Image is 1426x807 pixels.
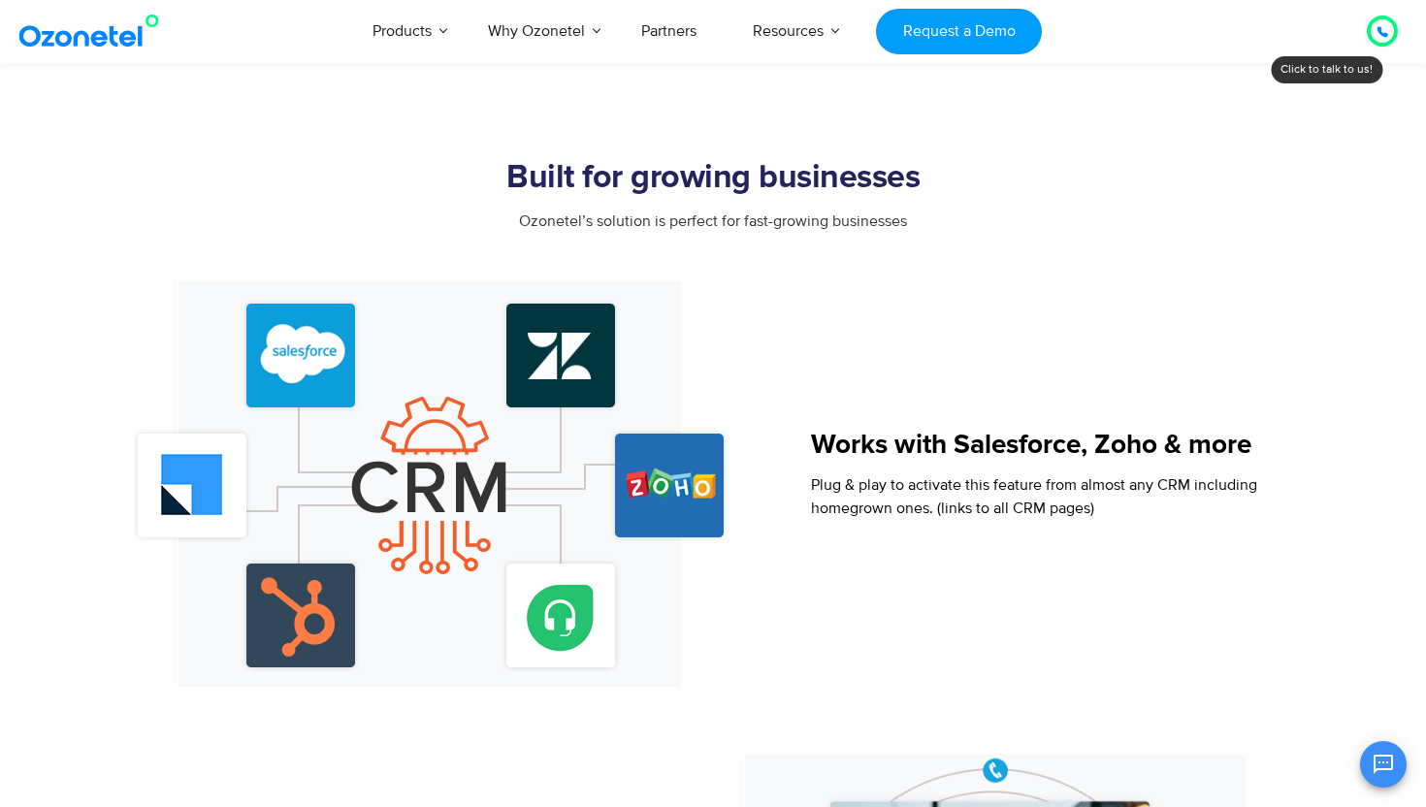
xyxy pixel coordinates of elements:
[876,9,1042,54] a: Request a Demo
[811,475,1257,518] span: Plug & play to activate this feature from almost any CRM including homegrown ones. (links to all ...
[107,159,1319,198] h2: Built for growing businesses
[519,211,907,231] span: Ozonetel’s solution is perfect for fast-growing businesses
[1360,741,1407,788] button: Open chat
[811,432,1258,459] h5: Works with Salesforce, Zoho & more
